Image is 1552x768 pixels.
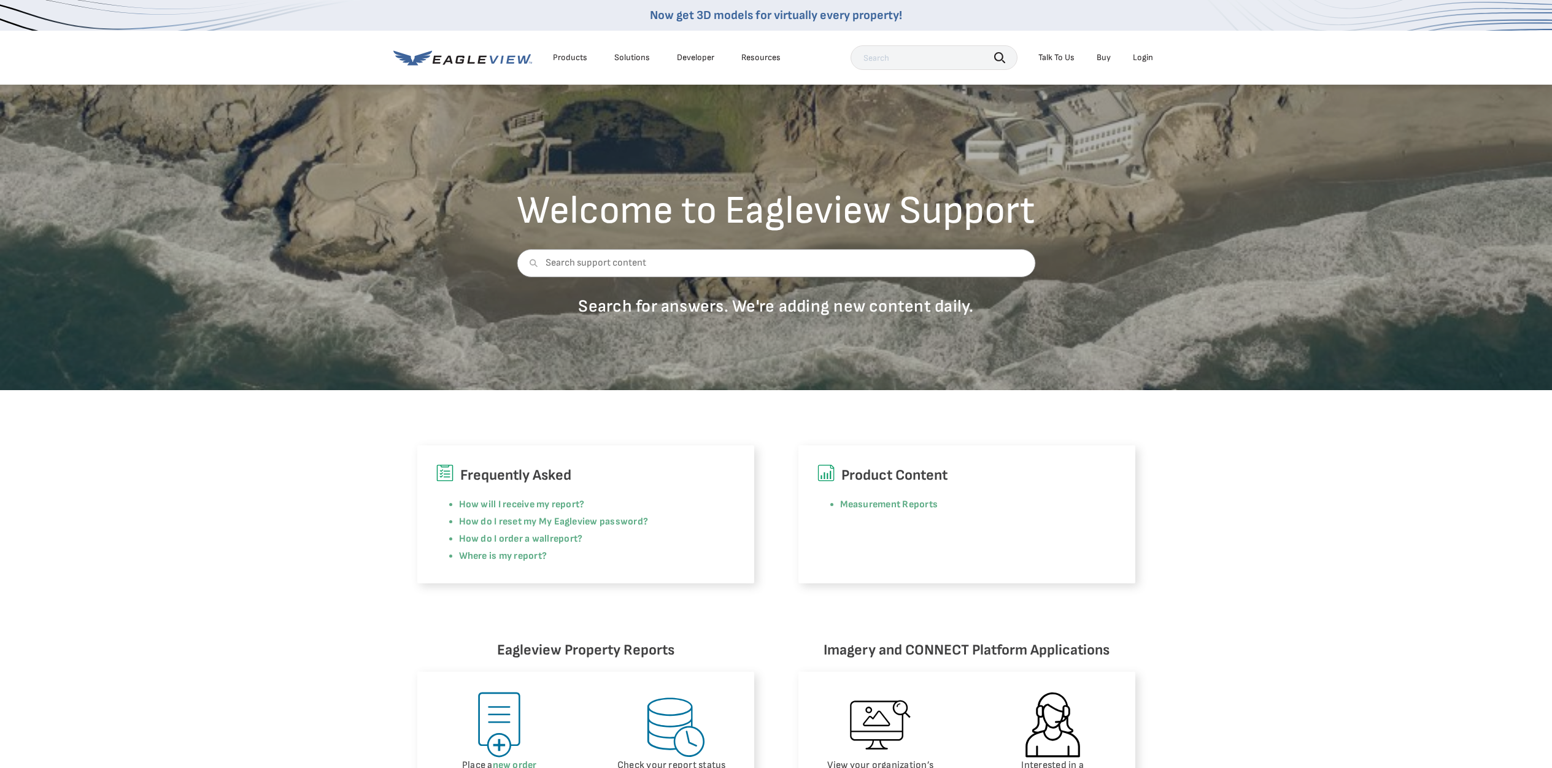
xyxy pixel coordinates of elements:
[851,45,1017,70] input: Search
[1097,52,1111,63] a: Buy
[553,52,587,63] div: Products
[517,249,1035,277] input: Search support content
[650,8,902,23] a: Now get 3D models for virtually every property!
[517,191,1035,231] h2: Welcome to Eagleview Support
[517,296,1035,317] p: Search for answers. We're adding new content daily.
[798,639,1135,662] h6: Imagery and CONNECT Platform Applications
[436,464,736,487] h6: Frequently Asked
[459,516,649,528] a: How do I reset my My Eagleview password?
[1133,52,1153,63] div: Login
[577,533,582,545] a: ?
[677,52,714,63] a: Developer
[817,464,1117,487] h6: Product Content
[840,499,938,510] a: Measurement Reports
[550,533,577,545] a: report
[459,499,585,510] a: How will I receive my report?
[459,533,550,545] a: How do I order a wall
[741,52,781,63] div: Resources
[459,550,547,562] a: Where is my report?
[417,639,754,662] h6: Eagleview Property Reports
[1038,52,1075,63] div: Talk To Us
[614,52,650,63] div: Solutions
